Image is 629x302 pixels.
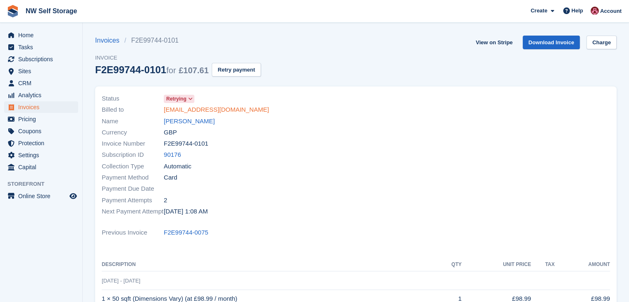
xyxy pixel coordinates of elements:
a: F2E99744-0075 [164,228,208,237]
span: Collection Type [102,162,164,171]
nav: breadcrumbs [95,36,261,46]
span: 2 [164,196,167,205]
span: CRM [18,77,68,89]
span: F2E99744-0101 [164,139,208,149]
div: F2E99744-0101 [95,64,208,75]
th: Description [102,258,436,271]
a: menu [4,101,78,113]
a: Invoices [95,36,124,46]
span: Status [102,94,164,103]
span: Retrying [166,95,187,103]
th: Amount [555,258,610,271]
span: GBP [164,128,177,137]
a: menu [4,190,78,202]
span: Payment Due Date [102,184,164,194]
span: Create [531,7,547,15]
span: Billed to [102,105,164,115]
a: [PERSON_NAME] [164,117,215,126]
span: Invoice [95,54,261,62]
a: menu [4,161,78,173]
a: menu [4,113,78,125]
span: Help [572,7,583,15]
button: Retry payment [212,63,261,77]
span: Payment Attempts [102,196,164,205]
span: Home [18,29,68,41]
span: Pricing [18,113,68,125]
span: £107.61 [179,66,208,75]
a: Retrying [164,94,194,103]
span: Online Store [18,190,68,202]
a: menu [4,65,78,77]
span: Previous Invoice [102,228,164,237]
span: Protection [18,137,68,149]
img: stora-icon-8386f47178a22dfd0bd8f6a31ec36ba5ce8667c1dd55bd0f319d3a0aa187defe.svg [7,5,19,17]
a: menu [4,77,78,89]
span: Subscription ID [102,150,164,160]
span: Account [600,7,622,15]
span: Analytics [18,89,68,101]
span: Subscriptions [18,53,68,65]
span: Invoice Number [102,139,164,149]
a: Download Invoice [523,36,580,49]
span: for [166,66,176,75]
a: menu [4,89,78,101]
a: menu [4,41,78,53]
span: Currency [102,128,164,137]
span: Payment Method [102,173,164,182]
a: menu [4,29,78,41]
a: menu [4,149,78,161]
th: Unit Price [462,258,531,271]
th: Tax [531,258,555,271]
span: Name [102,117,164,126]
span: [DATE] - [DATE] [102,278,140,284]
span: Coupons [18,125,68,137]
a: menu [4,137,78,149]
span: Invoices [18,101,68,113]
a: [EMAIL_ADDRESS][DOMAIN_NAME] [164,105,269,115]
span: Tasks [18,41,68,53]
span: Automatic [164,162,191,171]
a: NW Self Storage [22,4,80,18]
time: 2025-08-14 00:08:56 UTC [164,207,208,216]
span: Settings [18,149,68,161]
th: QTY [436,258,462,271]
a: 90176 [164,150,181,160]
span: Next Payment Attempt [102,207,164,216]
span: Card [164,173,177,182]
img: Josh Vines [591,7,599,15]
span: Storefront [7,180,82,188]
a: menu [4,53,78,65]
span: Sites [18,65,68,77]
a: Charge [586,36,617,49]
a: Preview store [68,191,78,201]
a: menu [4,125,78,137]
span: Capital [18,161,68,173]
a: View on Stripe [472,36,516,49]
